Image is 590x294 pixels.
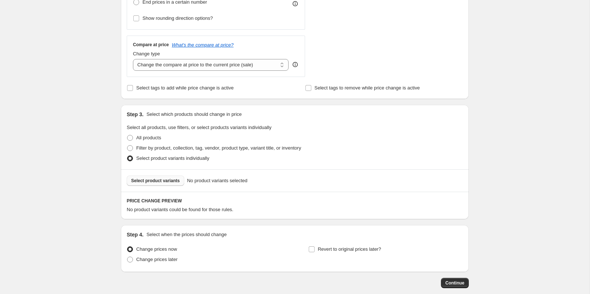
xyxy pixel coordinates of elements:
h2: Step 4. [127,231,144,238]
p: Select which products should change in price [146,111,242,118]
h2: Step 3. [127,111,144,118]
span: Revert to original prices later? [318,246,381,252]
span: Change prices later [136,257,178,262]
p: Select when the prices should change [146,231,227,238]
span: Continue [445,280,464,286]
span: All products [136,135,161,140]
span: Show rounding direction options? [142,15,213,21]
span: Change prices now [136,246,177,252]
button: Select product variants [127,176,184,186]
div: help [292,61,299,68]
span: Select product variants individually [136,155,209,161]
span: Select tags to add while price change is active [136,85,234,91]
h6: PRICE CHANGE PREVIEW [127,198,463,204]
button: Continue [441,278,469,288]
span: No product variants selected [187,177,248,184]
span: Select product variants [131,178,180,184]
span: No product variants could be found for those rules. [127,207,233,212]
span: Filter by product, collection, tag, vendor, product type, variant title, or inventory [136,145,301,151]
h3: Compare at price [133,42,169,48]
button: What's the compare at price? [172,42,234,48]
span: Select tags to remove while price change is active [315,85,420,91]
span: Select all products, use filters, or select products variants individually [127,125,271,130]
span: Change type [133,51,160,56]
